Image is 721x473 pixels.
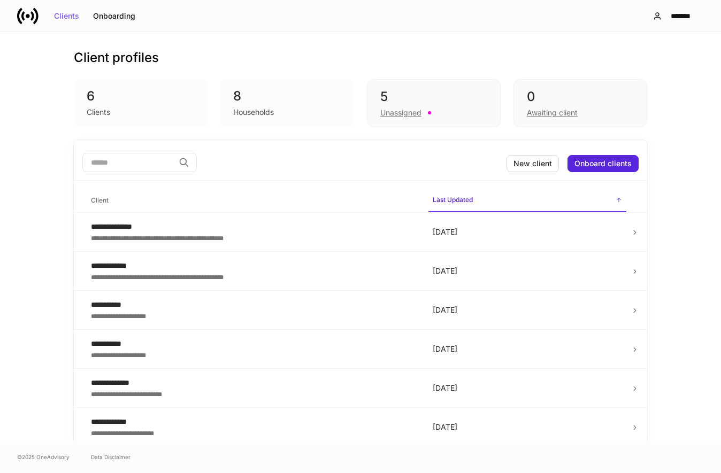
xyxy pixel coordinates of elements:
[380,88,487,105] div: 5
[433,305,622,315] p: [DATE]
[433,344,622,354] p: [DATE]
[87,88,195,105] div: 6
[17,453,70,461] span: © 2025 OneAdvisory
[513,160,552,167] div: New client
[513,79,647,127] div: 0Awaiting client
[47,7,86,25] button: Clients
[433,195,473,205] h6: Last Updated
[74,49,159,66] h3: Client profiles
[233,107,274,118] div: Households
[367,79,501,127] div: 5Unassigned
[433,383,622,393] p: [DATE]
[567,155,639,172] button: Onboard clients
[233,88,341,105] div: 8
[87,190,420,212] span: Client
[428,189,626,212] span: Last Updated
[86,7,142,25] button: Onboarding
[527,88,634,105] div: 0
[93,12,135,20] div: Onboarding
[574,160,632,167] div: Onboard clients
[433,422,622,432] p: [DATE]
[87,107,110,118] div: Clients
[507,155,559,172] button: New client
[91,453,131,461] a: Data Disclaimer
[91,195,109,205] h6: Client
[527,107,578,118] div: Awaiting client
[433,227,622,237] p: [DATE]
[380,107,421,118] div: Unassigned
[54,12,79,20] div: Clients
[433,266,622,276] p: [DATE]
